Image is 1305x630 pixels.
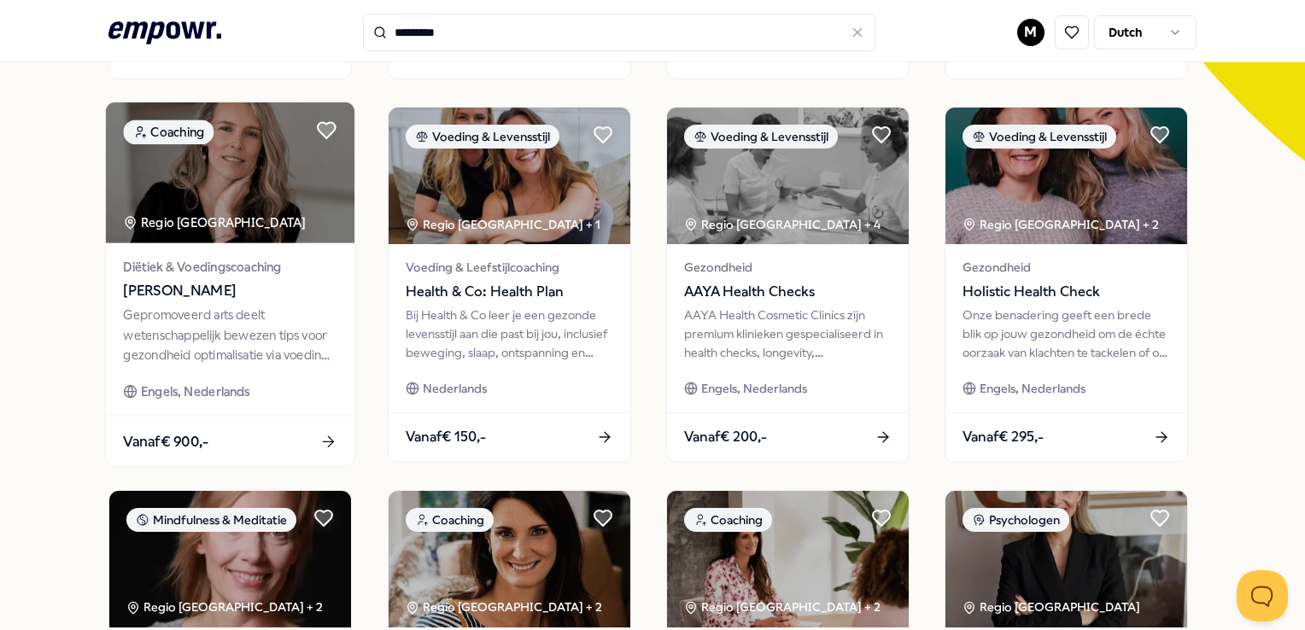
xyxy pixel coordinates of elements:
[389,491,630,627] img: package image
[945,107,1188,462] a: package imageVoeding & LevensstijlRegio [GEOGRAPHIC_DATA] + 2GezondheidHolistic Health CheckOnze ...
[667,491,909,627] img: package image
[963,258,1170,277] span: Gezondheid
[124,257,337,277] span: Diëtiek & Voedingscoaching
[105,102,356,468] a: package imageCoachingRegio [GEOGRAPHIC_DATA] Diëtiek & Voedingscoaching[PERSON_NAME]Gepromoveerd ...
[363,14,875,51] input: Search for products, categories or subcategories
[124,280,337,302] span: [PERSON_NAME]
[666,107,910,462] a: package imageVoeding & LevensstijlRegio [GEOGRAPHIC_DATA] + 4GezondheidAAYA Health ChecksAAYA Hea...
[980,379,1086,398] span: Engels, Nederlands
[141,382,250,402] span: Engels, Nederlands
[963,306,1170,363] div: Onze benadering geeft een brede blik op jouw gezondheid om de échte oorzaak van klachten te tacke...
[406,306,613,363] div: Bij Health & Co leer je een gezonde levensstijl aan die past bij jou, inclusief beweging, slaap, ...
[406,215,600,234] div: Regio [GEOGRAPHIC_DATA] + 1
[124,430,209,452] span: Vanaf € 900,-
[945,108,1187,244] img: package image
[124,213,309,233] div: Regio [GEOGRAPHIC_DATA]
[406,281,613,303] span: Health & Co: Health Plan
[389,108,630,244] img: package image
[684,426,767,448] span: Vanaf € 200,-
[406,598,602,616] div: Regio [GEOGRAPHIC_DATA] + 2
[963,598,1143,616] div: Regio [GEOGRAPHIC_DATA]
[945,491,1187,627] img: package image
[963,426,1044,448] span: Vanaf € 295,-
[124,120,214,145] div: Coaching
[963,281,1170,303] span: Holistic Health Check
[684,598,881,616] div: Regio [GEOGRAPHIC_DATA] + 2
[126,598,323,616] div: Regio [GEOGRAPHIC_DATA] + 2
[406,125,559,149] div: Voeding & Levensstijl
[684,258,892,277] span: Gezondheid
[388,107,631,462] a: package imageVoeding & LevensstijlRegio [GEOGRAPHIC_DATA] + 1Voeding & LeefstijlcoachingHealth & ...
[963,508,1069,532] div: Psychologen
[126,508,296,532] div: Mindfulness & Meditatie
[667,108,909,244] img: package image
[1017,19,1045,46] button: M
[701,379,807,398] span: Engels, Nederlands
[684,125,838,149] div: Voeding & Levensstijl
[684,215,881,234] div: Regio [GEOGRAPHIC_DATA] + 4
[106,102,354,243] img: package image
[684,281,892,303] span: AAYA Health Checks
[1237,570,1288,621] iframe: Help Scout Beacon - Open
[684,508,772,532] div: Coaching
[963,125,1116,149] div: Voeding & Levensstijl
[406,508,494,532] div: Coaching
[406,258,613,277] span: Voeding & Leefstijlcoaching
[423,379,487,398] span: Nederlands
[109,491,351,627] img: package image
[684,306,892,363] div: AAYA Health Cosmetic Clinics zijn premium klinieken gespecialiseerd in health checks, longevity, ...
[963,215,1159,234] div: Regio [GEOGRAPHIC_DATA] + 2
[124,306,337,365] div: Gepromoveerd arts deelt wetenschappelijk bewezen tips voor gezondheid optimalisatie via voeding e...
[406,426,486,448] span: Vanaf € 150,-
